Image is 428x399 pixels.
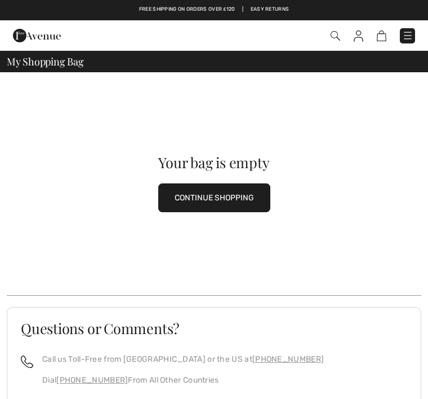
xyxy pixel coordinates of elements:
[251,6,289,14] a: Easy Returns
[28,155,400,169] div: Your bag is empty
[42,353,324,365] p: Call us Toll-Free from [GEOGRAPHIC_DATA] or the US at
[158,183,270,212] button: CONTINUE SHOPPING
[252,354,324,364] a: [PHONE_NUMBER]
[331,31,340,41] img: Search
[354,30,363,42] img: My Info
[13,30,61,40] a: 1ère Avenue
[242,6,243,14] span: |
[7,56,84,67] span: My Shopping Bag
[42,374,324,386] p: Dial From All Other Countries
[21,321,407,335] h3: Questions or Comments?
[377,30,386,41] img: Shopping Bag
[21,356,33,368] img: call
[402,30,413,41] img: Menu
[139,6,235,14] a: Free shipping on orders over ₤120
[56,375,128,385] a: [PHONE_NUMBER]
[13,24,61,47] img: 1ère Avenue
